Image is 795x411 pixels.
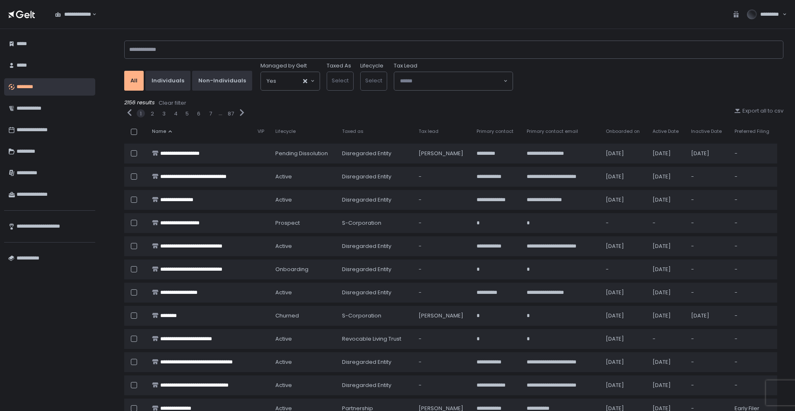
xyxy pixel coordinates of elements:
[151,110,154,118] button: 2
[275,382,292,389] span: active
[653,358,681,366] div: [DATE]
[691,150,725,157] div: [DATE]
[140,110,142,118] button: 1
[342,312,409,320] div: S-Corporation
[50,6,96,23] div: Search for option
[691,266,725,273] div: -
[162,110,166,118] button: 3
[276,77,302,85] input: Search for option
[653,196,681,204] div: [DATE]
[124,99,783,107] div: 2156 results
[419,358,467,366] div: -
[734,107,783,115] button: Export all to csv
[735,266,772,273] div: -
[653,243,681,250] div: [DATE]
[653,335,681,343] div: -
[192,71,252,91] button: Non-Individuals
[691,358,725,366] div: -
[124,71,144,91] button: All
[735,382,772,389] div: -
[275,312,299,320] span: churned
[735,312,772,320] div: -
[691,243,725,250] div: -
[342,335,409,343] div: Revocable Living Trust
[152,128,166,135] span: Name
[360,62,383,70] label: Lifecycle
[260,62,307,70] span: Managed by Gelt
[342,243,409,250] div: Disregarded Entity
[691,196,725,204] div: -
[735,219,772,227] div: -
[735,243,772,250] div: -
[365,77,382,84] span: Select
[735,173,772,180] div: -
[275,150,328,157] span: pending Dissolution
[653,128,679,135] span: Active Date
[342,128,364,135] span: Taxed as
[735,128,769,135] span: Preferred Filing
[342,266,409,273] div: Disregarded Entity
[209,110,212,118] button: 7
[653,150,681,157] div: [DATE]
[653,289,681,296] div: [DATE]
[691,173,725,180] div: -
[606,312,643,320] div: [DATE]
[691,128,722,135] span: Inactive Date
[419,382,467,389] div: -
[691,382,725,389] div: -
[606,243,643,250] div: [DATE]
[606,128,640,135] span: Onboarded on
[419,312,467,320] div: [PERSON_NAME]
[735,289,772,296] div: -
[394,72,513,90] div: Search for option
[606,173,643,180] div: [DATE]
[653,382,681,389] div: [DATE]
[275,358,292,366] span: active
[174,110,178,118] button: 4
[419,335,467,343] div: -
[327,62,351,70] label: Taxed As
[400,77,503,85] input: Search for option
[735,335,772,343] div: -
[152,77,184,84] div: Individuals
[419,219,467,227] div: -
[735,196,772,204] div: -
[606,196,643,204] div: [DATE]
[130,77,137,84] div: All
[267,77,276,85] span: Yes
[342,150,409,157] div: Disregarded Entity
[275,289,292,296] span: active
[653,266,681,273] div: [DATE]
[606,382,643,389] div: [DATE]
[185,110,189,118] button: 5
[691,289,725,296] div: -
[606,266,643,273] div: -
[735,358,772,366] div: -
[394,62,417,70] span: Tax Lead
[275,128,296,135] span: Lifecycle
[228,110,234,118] button: 87
[691,219,725,227] div: -
[303,79,307,83] button: Clear Selected
[91,10,92,19] input: Search for option
[261,72,320,90] div: Search for option
[691,312,725,320] div: [DATE]
[342,358,409,366] div: Disregarded Entity
[653,312,681,320] div: [DATE]
[275,335,292,343] span: active
[653,219,681,227] div: -
[527,128,578,135] span: Primary contact email
[419,243,467,250] div: -
[275,266,308,273] span: onboarding
[145,71,190,91] button: Individuals
[158,99,187,107] button: Clear filter
[342,219,409,227] div: S-Corporation
[197,110,200,118] button: 6
[419,150,467,157] div: [PERSON_NAME]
